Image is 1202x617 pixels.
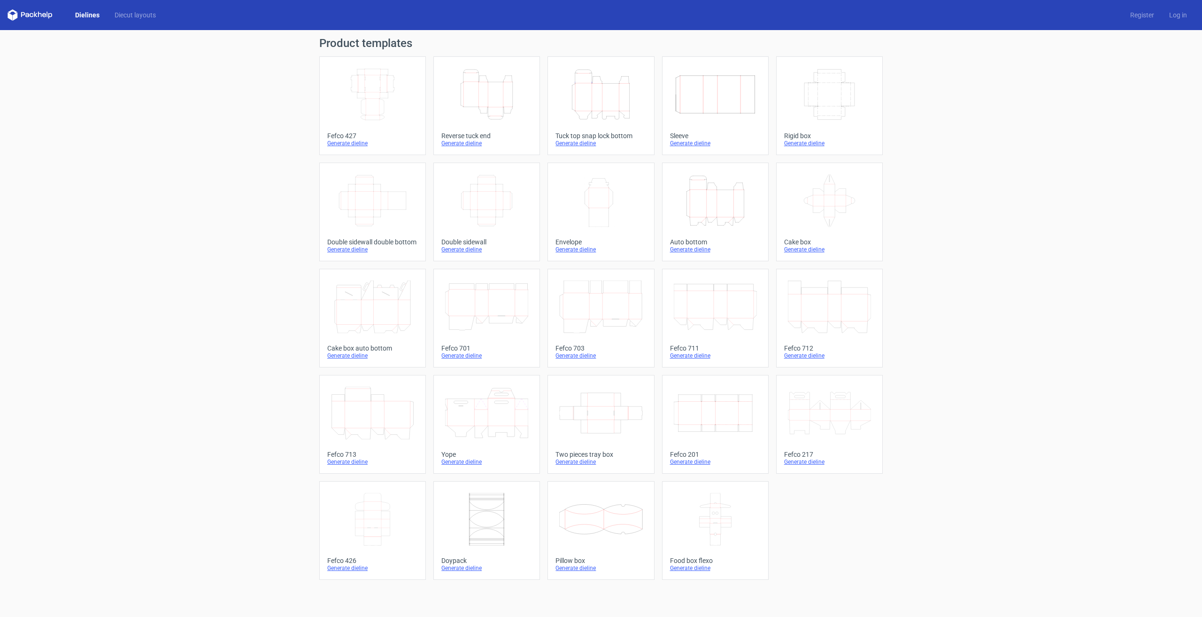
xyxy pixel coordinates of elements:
[784,238,875,246] div: Cake box
[433,269,540,367] a: Fefco 701Generate dieline
[555,557,646,564] div: Pillow box
[441,132,532,140] div: Reverse tuck end
[547,56,654,155] a: Tuck top snap lock bottomGenerate dieline
[441,451,532,458] div: Yope
[662,375,769,474] a: Fefco 201Generate dieline
[327,132,418,140] div: Fefco 427
[776,269,883,367] a: Fefco 712Generate dieline
[327,564,418,572] div: Generate dieline
[784,344,875,352] div: Fefco 712
[327,140,418,147] div: Generate dieline
[319,56,426,155] a: Fefco 427Generate dieline
[441,557,532,564] div: Doypack
[441,246,532,253] div: Generate dieline
[776,375,883,474] a: Fefco 217Generate dieline
[662,56,769,155] a: SleeveGenerate dieline
[327,352,418,359] div: Generate dieline
[662,269,769,367] a: Fefco 711Generate dieline
[784,132,875,140] div: Rigid box
[547,269,654,367] a: Fefco 703Generate dieline
[433,481,540,580] a: DoypackGenerate dieline
[555,458,646,466] div: Generate dieline
[555,451,646,458] div: Two pieces tray box
[662,163,769,261] a: Auto bottomGenerate dieline
[555,352,646,359] div: Generate dieline
[433,375,540,474] a: YopeGenerate dieline
[555,344,646,352] div: Fefco 703
[319,38,883,49] h1: Product templates
[1123,10,1162,20] a: Register
[547,481,654,580] a: Pillow boxGenerate dieline
[555,238,646,246] div: Envelope
[555,140,646,147] div: Generate dieline
[433,56,540,155] a: Reverse tuck endGenerate dieline
[670,238,761,246] div: Auto bottom
[327,451,418,458] div: Fefco 713
[441,352,532,359] div: Generate dieline
[662,481,769,580] a: Food box flexoGenerate dieline
[784,352,875,359] div: Generate dieline
[107,10,163,20] a: Diecut layouts
[670,564,761,572] div: Generate dieline
[441,564,532,572] div: Generate dieline
[547,163,654,261] a: EnvelopeGenerate dieline
[784,458,875,466] div: Generate dieline
[670,344,761,352] div: Fefco 711
[319,163,426,261] a: Double sidewall double bottomGenerate dieline
[670,132,761,140] div: Sleeve
[441,344,532,352] div: Fefco 701
[433,163,540,261] a: Double sidewallGenerate dieline
[670,557,761,564] div: Food box flexo
[319,375,426,474] a: Fefco 713Generate dieline
[555,246,646,253] div: Generate dieline
[776,56,883,155] a: Rigid boxGenerate dieline
[670,451,761,458] div: Fefco 201
[1162,10,1194,20] a: Log in
[68,10,107,20] a: Dielines
[319,269,426,367] a: Cake box auto bottomGenerate dieline
[327,557,418,564] div: Fefco 426
[319,481,426,580] a: Fefco 426Generate dieline
[441,140,532,147] div: Generate dieline
[784,451,875,458] div: Fefco 217
[776,163,883,261] a: Cake boxGenerate dieline
[327,344,418,352] div: Cake box auto bottom
[441,458,532,466] div: Generate dieline
[784,140,875,147] div: Generate dieline
[670,352,761,359] div: Generate dieline
[327,246,418,253] div: Generate dieline
[327,458,418,466] div: Generate dieline
[670,246,761,253] div: Generate dieline
[441,238,532,246] div: Double sidewall
[784,246,875,253] div: Generate dieline
[670,458,761,466] div: Generate dieline
[547,375,654,474] a: Two pieces tray boxGenerate dieline
[555,132,646,140] div: Tuck top snap lock bottom
[327,238,418,246] div: Double sidewall double bottom
[670,140,761,147] div: Generate dieline
[555,564,646,572] div: Generate dieline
